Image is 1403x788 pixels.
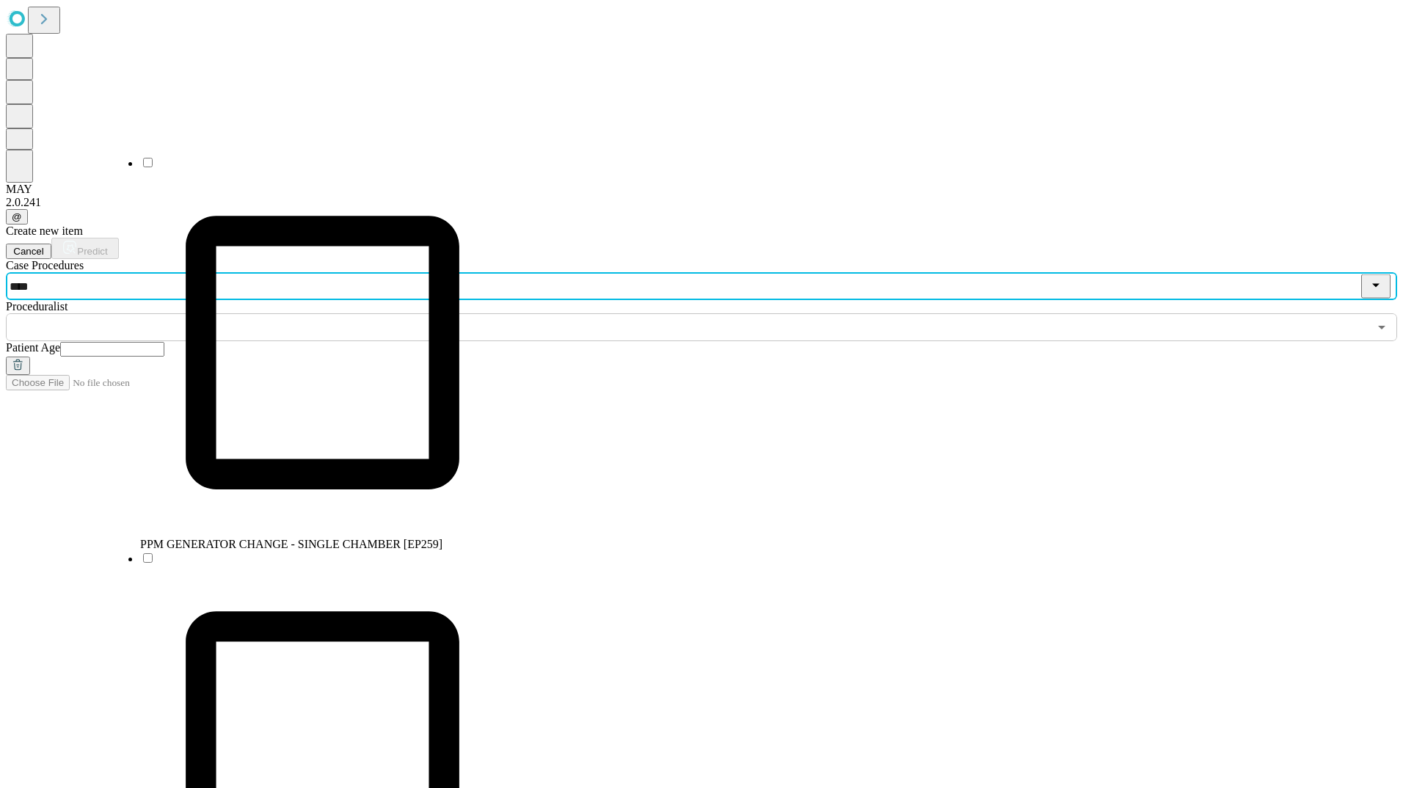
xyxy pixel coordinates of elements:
[140,538,442,550] span: PPM GENERATOR CHANGE - SINGLE CHAMBER [EP259]
[77,246,107,257] span: Predict
[12,211,22,222] span: @
[13,246,44,257] span: Cancel
[6,259,84,271] span: Scheduled Procedure
[6,196,1397,209] div: 2.0.241
[6,225,83,237] span: Create new item
[6,341,60,354] span: Patient Age
[1371,317,1392,338] button: Open
[6,244,51,259] button: Cancel
[51,238,119,259] button: Predict
[1361,274,1391,299] button: Close
[6,300,68,313] span: Proceduralist
[6,209,28,225] button: @
[6,183,1397,196] div: MAY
